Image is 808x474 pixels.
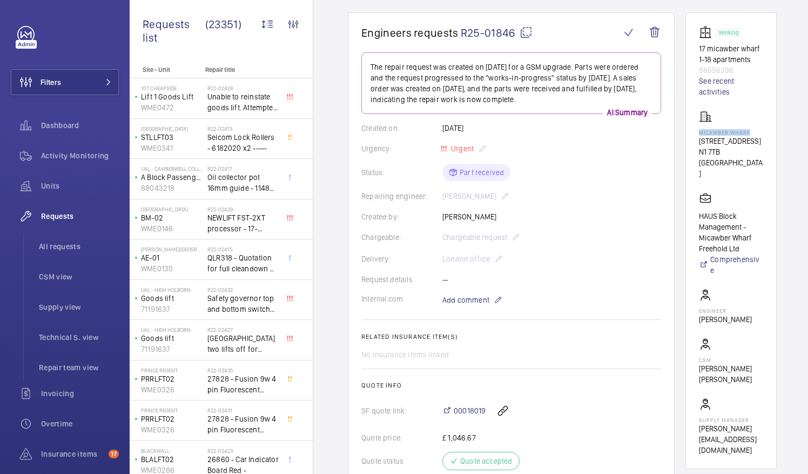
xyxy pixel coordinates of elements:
span: Filters [41,77,61,88]
span: [GEOGRAPHIC_DATA] two lifts off for safety governor rope switches at top and bottom. Immediate de... [207,333,279,355]
h2: R22-02417 [207,165,279,172]
p: AE-01 [141,252,203,263]
p: WME0326 [141,424,203,435]
p: WME0146 [141,223,203,234]
p: CSM [699,357,763,363]
h2: R22-02427 [207,326,279,333]
span: Repair team view [39,362,119,373]
p: Goods lift [141,333,203,344]
h2: R22-02431 [207,407,279,413]
span: Technical S. view [39,332,119,343]
p: 88043218 [141,183,203,193]
span: Unable to reinstate goods lift. Attempted to swap control boards with PL2, no difference. Technic... [207,91,279,113]
p: PRRLFT02 [141,413,203,424]
span: Supply view [39,302,119,312]
span: R25-01846 [461,26,533,39]
h2: R22-02428 [207,85,279,91]
span: QLR318 - Quotation for full cleandown of lift and motor room at, Workspace, [PERSON_NAME][GEOGRAP... [207,252,279,274]
p: Blackwall [141,448,203,454]
p: 17 micawber wharf 1-18 apartments [699,43,763,65]
span: 27828 - Fusion 9w 4 pin Fluorescent Lamp / Bulb - Used on Prince regent lift No2 car top test con... [207,373,279,395]
p: BM-02 [141,212,203,223]
span: All requests [39,241,119,252]
p: WME0326 [141,384,203,395]
p: Goods lift [141,293,203,304]
p: The repair request was created on [DATE] for a GSM upgrade. Parts were ordered and the request pr... [371,62,652,105]
p: Lift 1 Goods Lift [141,91,203,102]
h2: R22-02429 [207,206,279,212]
span: CSM view [39,271,119,282]
h2: R22-02413 [207,125,279,132]
span: Requests list [143,17,205,44]
span: Safety governor top and bottom switches not working from an immediate defect. Lift passenger lift... [207,293,279,315]
a: See recent activities [699,76,763,97]
p: [PERSON_NAME] [PERSON_NAME] [699,363,763,385]
span: Dashboard [41,120,119,131]
span: Units [41,181,119,191]
h2: R22-02432 [207,286,279,293]
span: Overtime [41,418,119,429]
button: Filters [11,69,119,95]
span: Selcom Lock Rollers - 6182020 x2 ----- [207,132,279,153]
p: 71191637 [141,344,203,355]
p: UAL - Camberwell College of Arts [141,165,203,172]
p: Prince Regent [141,367,203,373]
p: 107 Cheapside [141,85,203,91]
p: [PERSON_NAME][GEOGRAPHIC_DATA] [141,246,203,252]
span: 00018019 [454,405,486,416]
p: 98696396 [699,65,763,76]
h2: R22-02415 [207,246,279,252]
p: [STREET_ADDRESS] [699,136,763,146]
p: [GEOGRAPHIC_DATA] [141,125,203,132]
p: WME0341 [141,143,203,153]
h2: Quote info [361,382,661,389]
span: Requests [41,211,119,222]
p: WME0130 [141,263,203,274]
img: elevator.svg [699,26,716,39]
p: Repair title [205,66,277,74]
p: UAL - High Holborn [141,326,203,333]
p: Working [719,31,738,35]
h2: Related insurance item(s) [361,333,661,341]
p: BLALFT02 [141,454,203,465]
span: Engineers requests [361,26,459,39]
p: Prince Regent [141,407,203,413]
p: UAL - High Holborn [141,286,203,293]
p: 71191637 [141,304,203,315]
p: N1 7TB [GEOGRAPHIC_DATA] [699,146,763,179]
p: STLLFT03 [141,132,203,143]
p: Site - Unit [130,66,201,74]
span: Add comment [442,295,489,305]
p: HAUS Block Management - Micawber Wharf Freehold Ltd [699,211,763,254]
span: Invoicing [41,388,119,399]
p: PRRLFT02 [141,373,203,384]
h2: R22-02423 [207,448,279,454]
span: NEWLIFT FST-2XT processor - 17-02000003 1021,00 euros x1 [207,212,279,234]
span: Oil collector pot 16mm guide - 11482 x2 [207,172,279,193]
p: [PERSON_NAME][EMAIL_ADDRESS][DOMAIN_NAME] [699,423,763,456]
p: [PERSON_NAME] [699,314,752,325]
span: Insurance items [41,449,104,459]
a: Comprehensive [699,254,763,276]
p: Engineer [699,308,752,314]
span: Activity Monitoring [41,150,119,161]
p: A Block Passenger Lift 2 (B) L/H [141,172,203,183]
p: WME0472 [141,102,203,113]
p: AI Summary [603,107,652,118]
p: Supply manager [699,417,763,423]
h2: R22-02435 [207,367,279,373]
span: 27828 - Fusion 9w 4 pin Fluorescent Lamp / Bulb - Used on Prince regent lift No2 car top test con... [207,413,279,435]
a: 00018019 [442,405,486,416]
p: Micawber Wharf [699,129,763,136]
p: [GEOGRAPHIC_DATA] [141,206,203,212]
span: 17 [109,450,119,458]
